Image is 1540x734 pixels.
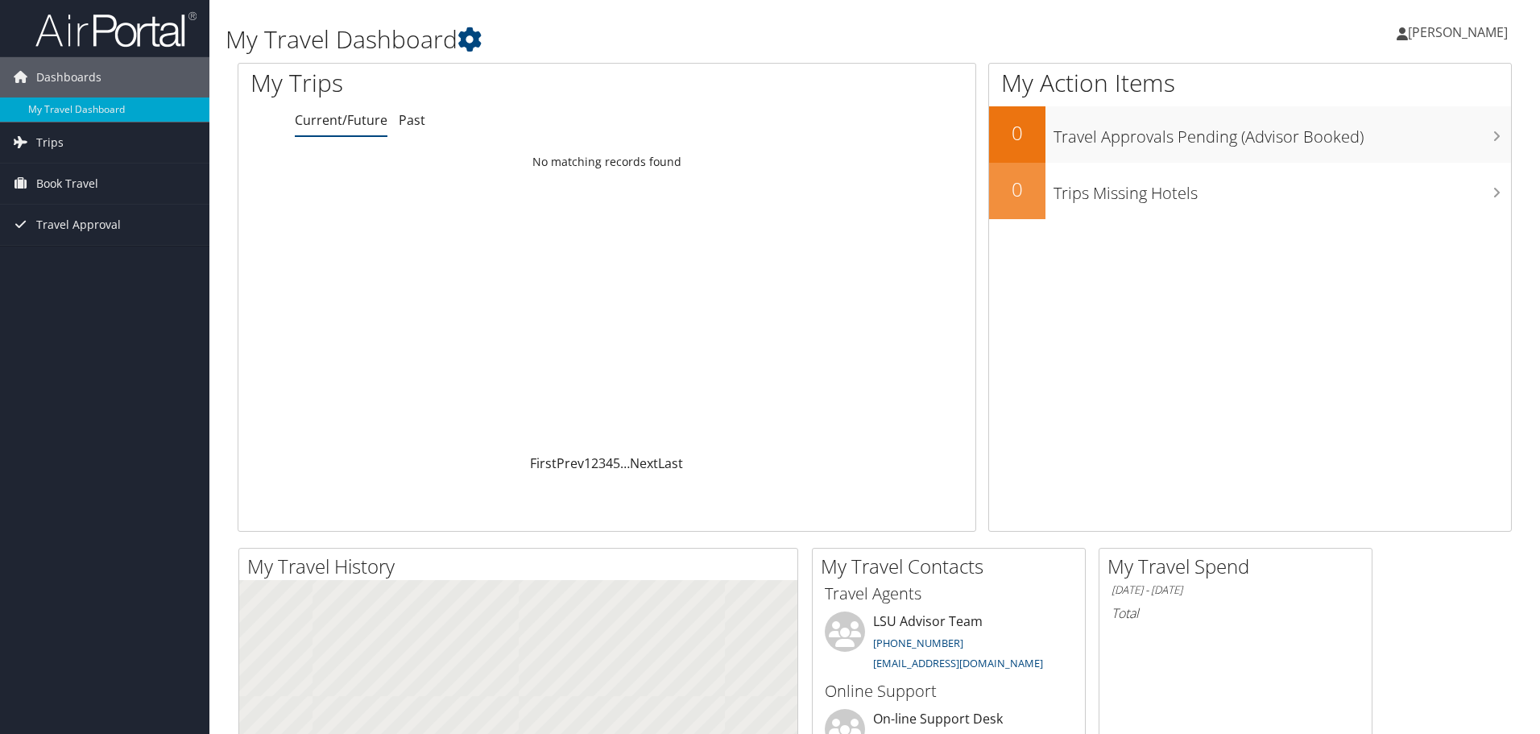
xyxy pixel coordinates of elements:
h2: 0 [989,176,1045,203]
a: 3 [598,454,606,472]
a: [PHONE_NUMBER] [873,636,963,650]
span: Travel Approval [36,205,121,245]
a: 0Trips Missing Hotels [989,163,1511,219]
a: 5 [613,454,620,472]
h1: My Trips [250,66,656,100]
a: [PERSON_NAME] [1397,8,1524,56]
li: LSU Advisor Team [817,612,1081,678]
a: 0Travel Approvals Pending (Advisor Booked) [989,106,1511,163]
h6: [DATE] - [DATE] [1112,583,1360,598]
a: 4 [606,454,613,472]
img: airportal-logo.png [35,10,197,48]
a: Current/Future [295,111,387,129]
span: Book Travel [36,164,98,204]
a: 2 [591,454,598,472]
a: Prev [557,454,584,472]
h6: Total [1112,604,1360,622]
span: [PERSON_NAME] [1408,23,1508,41]
h3: Online Support [825,680,1073,703]
span: Trips [36,122,64,163]
a: Next [630,454,658,472]
a: [EMAIL_ADDRESS][DOMAIN_NAME] [873,656,1043,670]
h1: My Action Items [989,66,1511,100]
h1: My Travel Dashboard [226,23,1091,56]
a: 1 [584,454,591,472]
h2: My Travel History [247,553,797,580]
span: Dashboards [36,57,101,97]
a: Past [399,111,425,129]
h3: Travel Approvals Pending (Advisor Booked) [1054,118,1511,148]
span: … [620,454,630,472]
a: First [530,454,557,472]
h2: My Travel Spend [1107,553,1372,580]
a: Last [658,454,683,472]
h2: 0 [989,119,1045,147]
h2: My Travel Contacts [821,553,1085,580]
h3: Trips Missing Hotels [1054,174,1511,205]
h3: Travel Agents [825,583,1073,605]
td: No matching records found [238,147,975,176]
